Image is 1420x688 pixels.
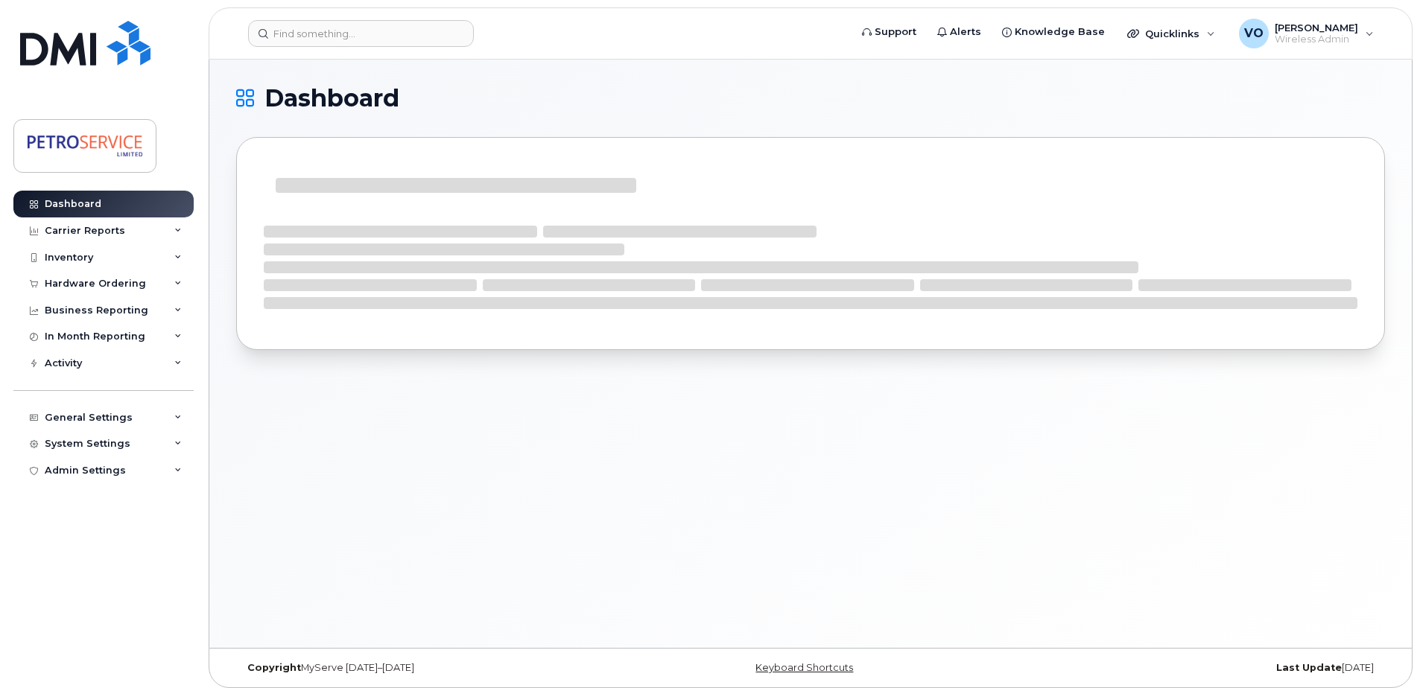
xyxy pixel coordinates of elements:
div: MyServe [DATE]–[DATE] [236,662,619,674]
div: [DATE] [1002,662,1385,674]
strong: Copyright [247,662,301,673]
a: Keyboard Shortcuts [755,662,853,673]
span: Dashboard [264,87,399,109]
strong: Last Update [1276,662,1342,673]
